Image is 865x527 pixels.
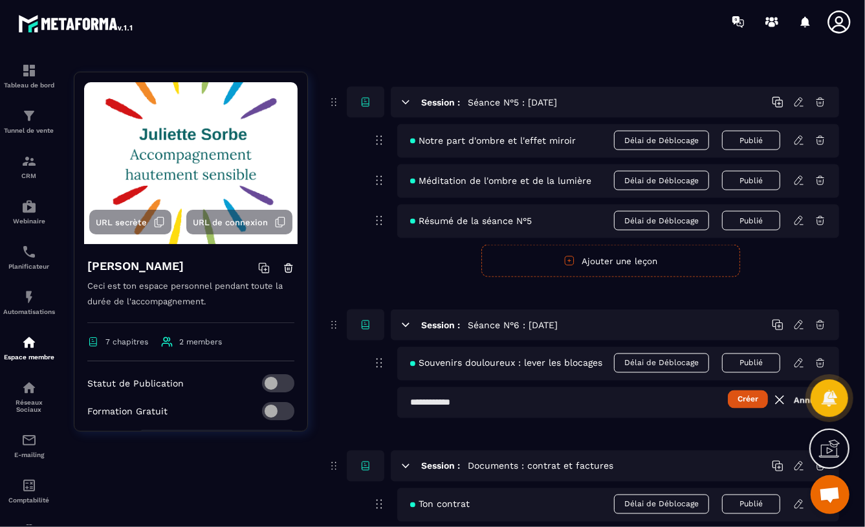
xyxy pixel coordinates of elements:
span: 2 members [179,337,222,346]
span: Délai de Déblocage [614,353,709,373]
span: Ton contrat [410,499,470,510]
p: Tableau de bord [3,82,55,89]
h5: Séance N°6 : [DATE] [468,319,558,331]
span: Délai de Déblocage [614,211,709,230]
p: Formation Gratuit [87,406,168,416]
button: Ajouter une leçon [481,245,740,277]
a: schedulerschedulerPlanificateur [3,234,55,280]
img: formation [21,108,37,124]
button: Publié [722,211,780,230]
span: Méditation de l'ombre et de la lumière [410,175,591,186]
button: URL de connexion [186,210,292,234]
p: Comptabilité [3,497,55,504]
a: accountantaccountantComptabilité [3,468,55,513]
a: automationsautomationsEspace membre [3,325,55,370]
button: Publié [722,495,780,514]
img: email [21,432,37,448]
span: 7 chapitres [105,337,148,346]
img: background [84,82,298,244]
h6: Session : [421,461,460,471]
h5: Documents : contrat et factures [468,460,613,473]
p: Webinaire [3,218,55,225]
a: formationformationTableau de bord [3,53,55,98]
p: Réseaux Sociaux [3,399,55,413]
a: emailemailE-mailing [3,423,55,468]
h4: [PERSON_NAME] [87,257,184,275]
span: Délai de Déblocage [614,171,709,190]
span: Notre part d'ombre et l'effet miroir [410,135,576,146]
span: URL secrète [96,218,147,227]
span: URL de connexion [193,218,268,227]
span: Souvenirs douloureux : lever les blocages [410,358,602,368]
button: Publié [722,131,780,150]
img: accountant [21,478,37,493]
a: automationsautomationsAutomatisations [3,280,55,325]
h5: Séance N°5 : [DATE] [468,96,557,109]
button: Créer [728,390,768,409]
a: Ouvrir le chat [811,475,849,514]
button: URL secrète [89,210,171,234]
p: Planificateur [3,263,55,270]
a: social-networksocial-networkRéseaux Sociaux [3,370,55,423]
p: E-mailing [3,451,55,458]
img: automations [21,289,37,305]
span: Délai de Déblocage [614,131,709,150]
button: Publié [722,353,780,373]
p: Tunnel de vente [3,127,55,134]
a: automationsautomationsWebinaire [3,189,55,234]
img: logo [18,12,135,35]
p: CRM [3,172,55,179]
a: formationformationTunnel de vente [3,98,55,144]
img: automations [21,335,37,350]
img: social-network [21,380,37,396]
p: Automatisations [3,308,55,315]
p: Statut de Publication [87,378,184,388]
span: Délai de Déblocage [614,495,709,514]
a: Annuler [772,392,826,408]
img: formation [21,153,37,169]
img: formation [21,63,37,78]
h6: Session : [421,97,460,107]
h6: Session : [421,320,460,330]
div: Search for option [139,430,294,460]
img: scheduler [21,244,37,260]
p: Espace membre [3,353,55,361]
span: Résumé de la séance N°5 [410,216,532,226]
p: Ceci est ton espace personnel pendant toute la durée de l'accompagnement. [87,278,294,323]
img: automations [21,199,37,214]
a: formationformationCRM [3,144,55,189]
button: Publié [722,171,780,190]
